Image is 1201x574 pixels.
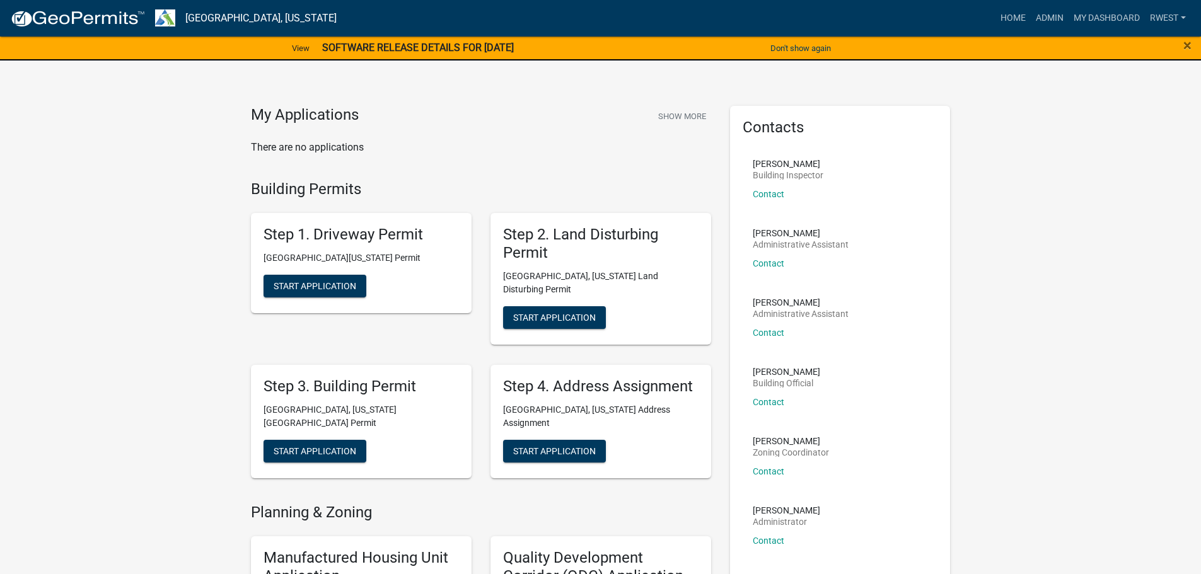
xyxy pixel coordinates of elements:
[513,312,596,322] span: Start Application
[322,42,514,54] strong: SOFTWARE RELEASE DETAILS FOR [DATE]
[264,403,459,430] p: [GEOGRAPHIC_DATA], [US_STATE][GEOGRAPHIC_DATA] Permit
[753,229,849,238] p: [PERSON_NAME]
[995,6,1031,30] a: Home
[1183,38,1192,53] button: Close
[503,306,606,329] button: Start Application
[753,379,820,387] p: Building Official
[753,159,823,168] p: [PERSON_NAME]
[503,270,699,296] p: [GEOGRAPHIC_DATA], [US_STATE] Land Disturbing Permit
[264,226,459,244] h5: Step 1. Driveway Permit
[753,397,784,407] a: Contact
[274,445,356,456] span: Start Application
[653,106,711,127] button: Show More
[251,503,711,522] h4: Planning & Zoning
[753,258,784,268] a: Contact
[753,466,784,476] a: Contact
[185,8,337,29] a: [GEOGRAPHIC_DATA], [US_STATE]
[264,275,366,297] button: Start Application
[264,440,366,462] button: Start Application
[753,536,784,546] a: Contact
[743,118,938,137] h5: Contacts
[503,440,606,462] button: Start Application
[753,367,820,376] p: [PERSON_NAME]
[503,226,699,262] h5: Step 2. Land Disturbing Permit
[1183,37,1192,54] span: ×
[513,445,596,456] span: Start Application
[753,328,784,338] a: Contact
[251,180,711,198] h4: Building Permits
[753,437,829,445] p: [PERSON_NAME]
[1069,6,1145,30] a: My Dashboard
[753,171,823,180] p: Building Inspector
[264,377,459,396] h5: Step 3. Building Permit
[264,251,459,265] p: [GEOGRAPHIC_DATA][US_STATE] Permit
[1031,6,1069,30] a: Admin
[753,240,849,249] p: Administrative Assistant
[753,506,820,515] p: [PERSON_NAME]
[1145,6,1191,30] a: rwest
[753,189,784,199] a: Contact
[155,9,175,26] img: Troup County, Georgia
[753,298,849,307] p: [PERSON_NAME]
[753,517,820,526] p: Administrator
[503,377,699,396] h5: Step 4. Address Assignment
[753,309,849,318] p: Administrative Assistant
[765,38,836,59] button: Don't show again
[251,140,711,155] p: There are no applications
[287,38,315,59] a: View
[503,403,699,430] p: [GEOGRAPHIC_DATA], [US_STATE] Address Assignment
[274,281,356,291] span: Start Application
[753,448,829,457] p: Zoning Coordinator
[251,106,359,125] h4: My Applications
